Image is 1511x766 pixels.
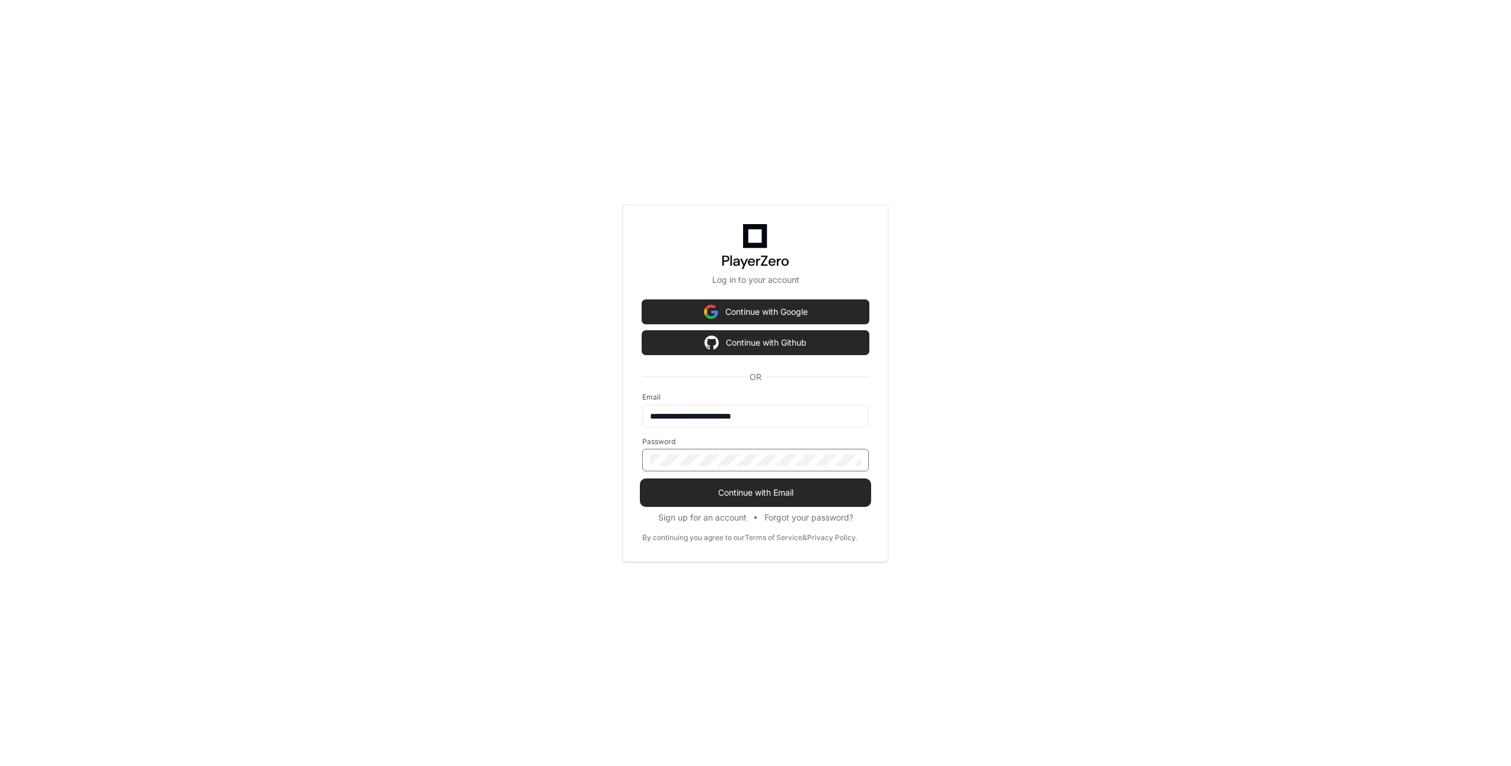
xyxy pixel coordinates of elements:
button: Continue with Email [642,481,869,505]
img: Sign in with google [705,331,719,355]
img: Sign in with google [704,300,718,324]
label: Email [642,392,869,402]
button: Forgot your password? [764,512,853,524]
button: Continue with Github [642,331,869,355]
a: Terms of Service [745,533,802,542]
span: Continue with Email [642,487,869,499]
a: Privacy Policy. [807,533,857,542]
button: Sign up for an account [658,512,747,524]
div: By continuing you agree to our [642,533,745,542]
span: OR [745,371,766,383]
button: Continue with Google [642,300,869,324]
label: Password [642,437,869,446]
p: Log in to your account [642,274,869,286]
div: & [802,533,807,542]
